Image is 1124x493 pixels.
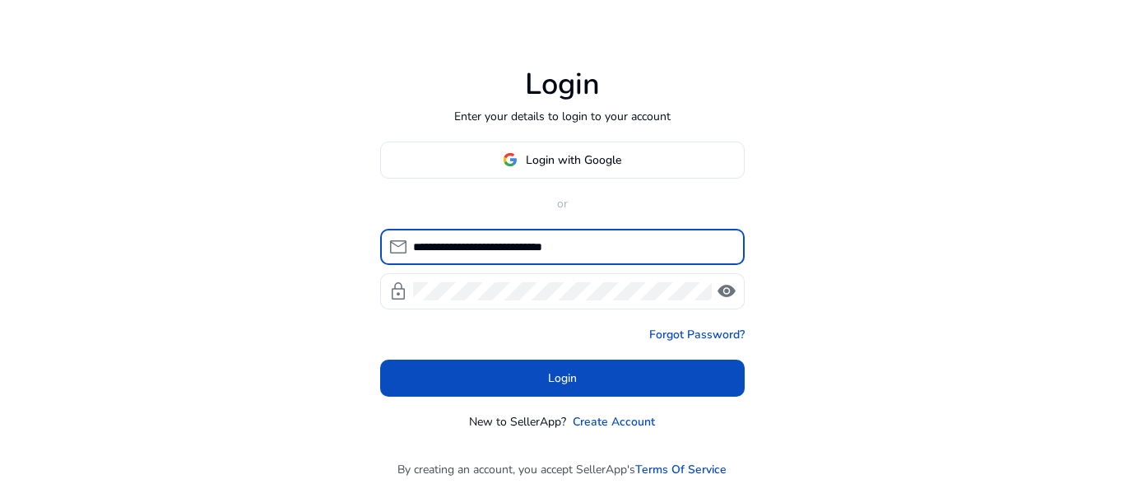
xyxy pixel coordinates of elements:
[573,413,655,430] a: Create Account
[388,281,408,301] span: lock
[454,108,671,125] p: Enter your details to login to your account
[717,281,736,301] span: visibility
[469,413,566,430] p: New to SellerApp?
[380,195,745,212] p: or
[388,237,408,257] span: mail
[503,152,518,167] img: google-logo.svg
[380,360,745,397] button: Login
[525,67,600,102] h1: Login
[380,142,745,179] button: Login with Google
[649,326,745,343] a: Forgot Password?
[635,461,727,478] a: Terms Of Service
[548,370,577,387] span: Login
[526,151,621,169] span: Login with Google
